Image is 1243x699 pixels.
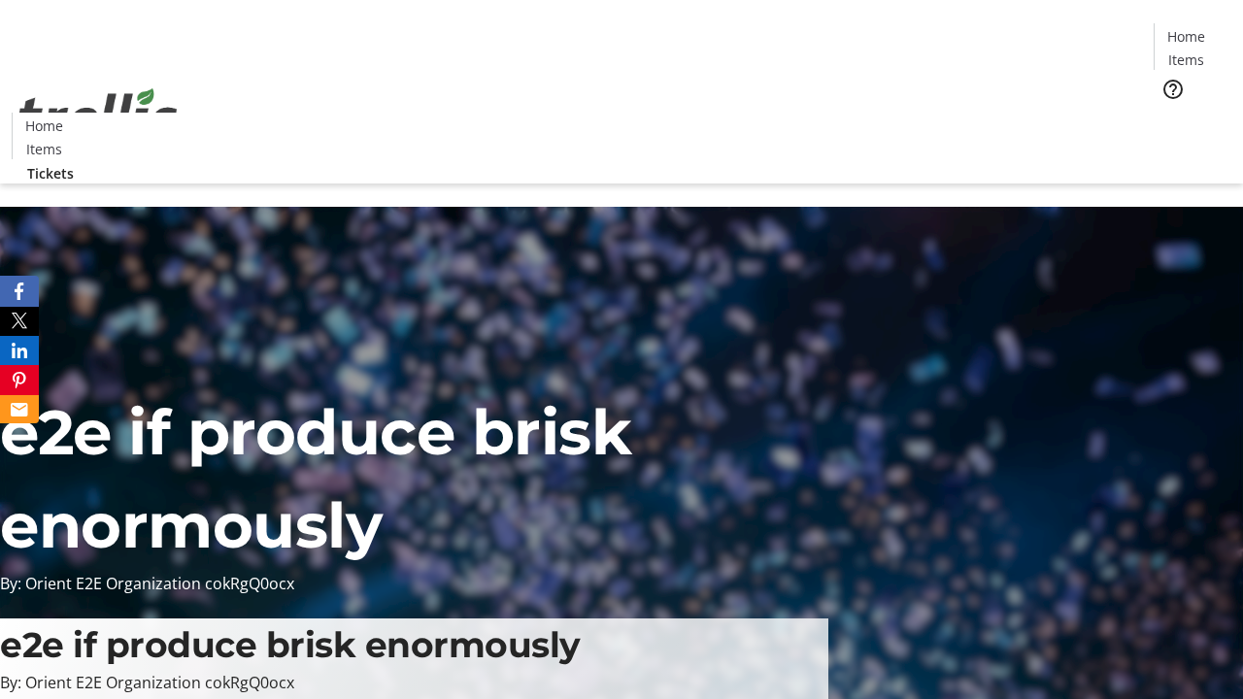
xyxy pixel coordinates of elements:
[12,67,185,164] img: Orient E2E Organization cokRgQ0ocx's Logo
[13,116,75,136] a: Home
[1168,50,1204,70] span: Items
[1154,70,1193,109] button: Help
[13,139,75,159] a: Items
[25,116,63,136] span: Home
[1167,26,1205,47] span: Home
[1169,113,1216,133] span: Tickets
[1155,50,1217,70] a: Items
[27,163,74,183] span: Tickets
[1155,26,1217,47] a: Home
[12,163,89,183] a: Tickets
[1154,113,1231,133] a: Tickets
[26,139,62,159] span: Items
